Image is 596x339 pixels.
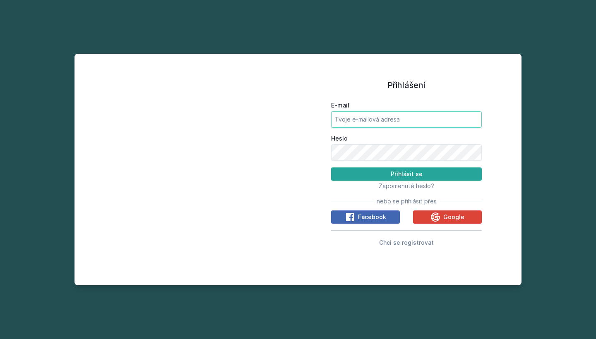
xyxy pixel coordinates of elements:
button: Přihlásit se [331,167,482,181]
button: Google [413,210,482,224]
span: Chci se registrovat [379,239,434,246]
span: nebo se přihlásit přes [377,197,437,205]
input: Tvoje e-mailová adresa [331,111,482,128]
button: Facebook [331,210,400,224]
span: Google [443,213,464,221]
span: Facebook [358,213,386,221]
button: Chci se registrovat [379,237,434,247]
label: Heslo [331,134,482,143]
label: E-mail [331,101,482,110]
span: Zapomenuté heslo? [379,182,434,189]
h1: Přihlášení [331,79,482,91]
